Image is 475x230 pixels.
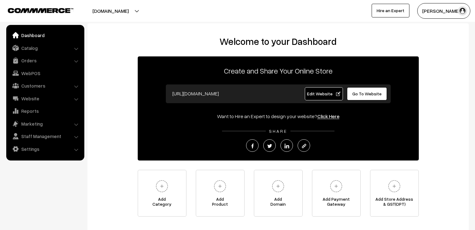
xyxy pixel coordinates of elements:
img: user [458,6,467,16]
a: Edit Website [305,87,343,100]
a: Go To Website [347,87,387,100]
a: AddCategory [138,170,186,217]
span: Go To Website [352,91,382,96]
img: plus.svg [153,178,171,195]
div: Want to Hire an Expert to design your website? [138,113,419,120]
a: Click Here [317,113,339,119]
a: Website [8,93,82,104]
a: Catalog [8,42,82,54]
span: SHARE [266,128,290,134]
a: Customers [8,80,82,91]
a: Reports [8,105,82,117]
a: WebPOS [8,68,82,79]
img: plus.svg [270,178,287,195]
a: AddProduct [196,170,245,217]
a: Add PaymentGateway [312,170,361,217]
span: Add Store Address & GST(OPT) [370,197,418,209]
img: plus.svg [386,178,403,195]
a: Orders [8,55,82,66]
button: [DOMAIN_NAME] [71,3,151,19]
img: plus.svg [211,178,229,195]
span: Add Payment Gateway [312,197,360,209]
a: Marketing [8,118,82,129]
img: plus.svg [328,178,345,195]
span: Add Category [138,197,186,209]
span: Add Domain [254,197,302,209]
a: AddDomain [254,170,303,217]
a: Staff Management [8,131,82,142]
p: Create and Share Your Online Store [138,65,419,76]
a: Add Store Address& GST(OPT) [370,170,419,217]
a: COMMMERCE [8,6,62,14]
a: Hire an Expert [372,4,409,17]
a: Dashboard [8,30,82,41]
span: Edit Website [307,91,340,96]
button: [PERSON_NAME] [417,3,470,19]
img: COMMMERCE [8,8,73,13]
a: Settings [8,143,82,155]
h2: Welcome to your Dashboard [94,36,463,47]
span: Add Product [196,197,244,209]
